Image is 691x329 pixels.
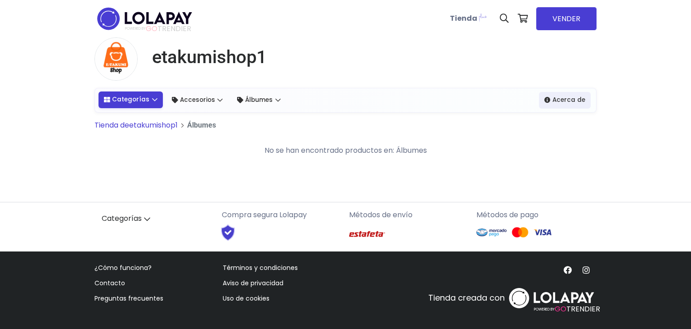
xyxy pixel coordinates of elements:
[539,92,591,108] a: Acerca de
[152,46,267,68] h1: etakumishop1
[94,120,597,138] nav: breadcrumb
[534,304,600,315] span: TRENDIER
[534,227,552,238] img: Visa Logo
[89,145,602,156] div: No se han encontrado productos en: Álbumes
[232,92,286,108] a: Álbumes
[94,210,215,228] a: Categorías
[99,91,163,108] a: Categorías
[94,120,178,130] a: Tienda deetakumishop1
[477,12,488,23] img: Lolapay Plus
[555,304,566,314] span: GO
[476,224,507,241] img: Mercado Pago Logo
[349,224,385,244] img: Estafeta Logo
[94,5,195,33] img: logo
[125,26,146,31] span: POWERED BY
[222,210,342,220] p: Compra segura Lolapay
[94,120,129,130] span: Tienda de
[534,306,555,311] span: POWERED BY
[94,279,125,288] a: Contacto
[223,279,283,288] a: Aviso de privacidad
[536,7,597,30] a: VENDER
[511,227,529,238] img: Mastercard Logo
[428,292,505,304] p: Tienda creada con
[223,263,298,272] a: Términos y condiciones
[145,46,267,68] a: etakumishop1
[507,281,597,315] a: POWERED BYGOTRENDIER
[223,294,269,303] a: Uso de cookies
[146,23,157,34] span: GO
[94,37,138,81] img: small.png
[507,285,597,311] img: logo_white.svg
[213,224,243,241] img: Shield Logo
[450,13,477,23] b: Tienda
[187,121,216,129] span: Álbumes
[94,263,152,272] a: ¿Cómo funciona?
[125,25,191,33] span: TRENDIER
[349,210,469,220] p: Métodos de envío
[94,294,163,303] a: Preguntas frecuentes
[166,92,229,108] a: Accesorios
[476,210,597,220] p: Métodos de pago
